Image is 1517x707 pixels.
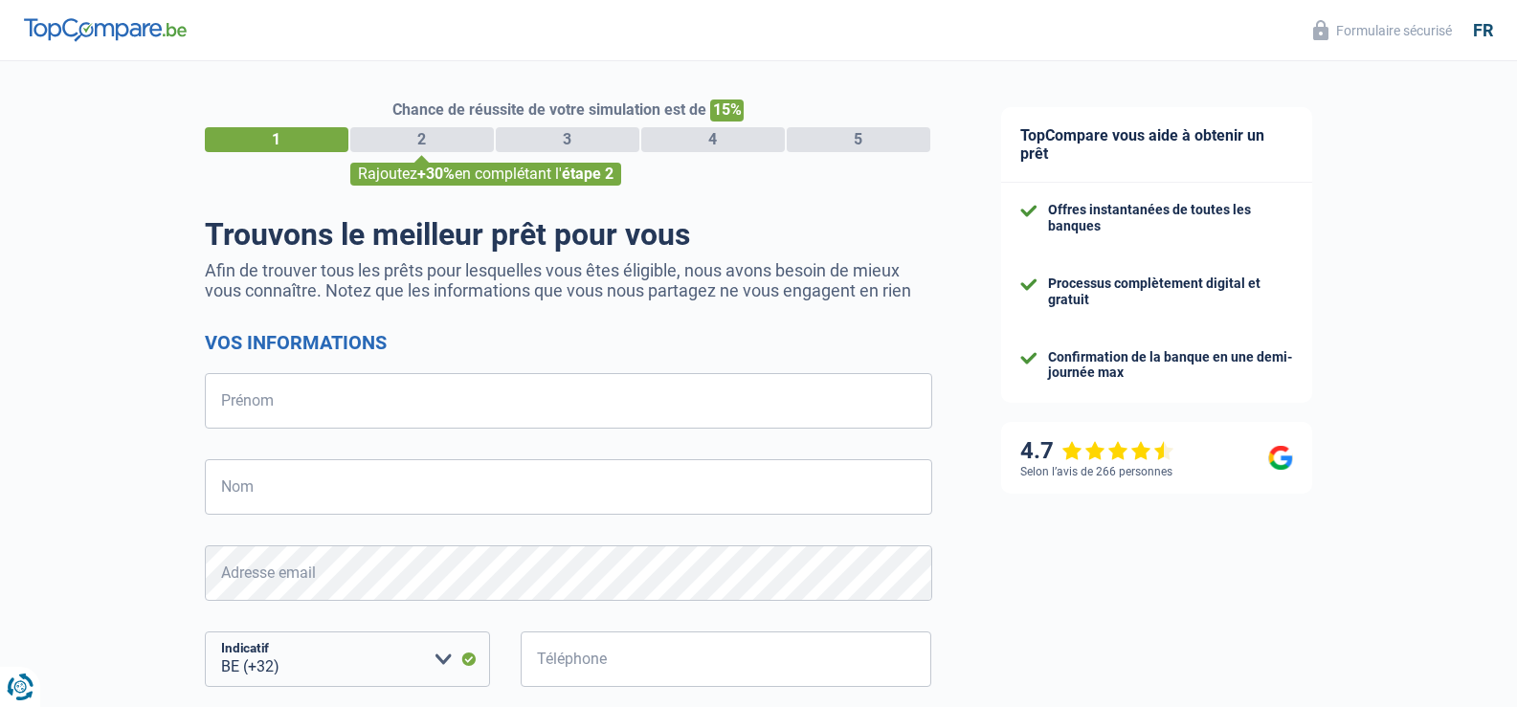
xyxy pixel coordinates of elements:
div: 3 [496,127,639,152]
div: Offres instantanées de toutes les banques [1048,202,1293,234]
div: fr [1473,20,1493,41]
div: 4.7 [1020,437,1174,465]
span: étape 2 [562,165,613,183]
div: 4 [641,127,785,152]
h1: Trouvons le meilleur prêt pour vous [205,216,932,253]
input: 401020304 [521,631,932,687]
span: Chance de réussite de votre simulation est de [392,100,706,119]
h2: Vos informations [205,331,932,354]
div: 1 [205,127,348,152]
div: Selon l’avis de 266 personnes [1020,465,1172,478]
div: 2 [350,127,494,152]
div: 5 [787,127,930,152]
div: Rajoutez en complétant l' [350,163,621,186]
div: TopCompare vous aide à obtenir un prêt [1001,107,1312,183]
div: Processus complètement digital et gratuit [1048,276,1293,308]
button: Formulaire sécurisé [1302,14,1463,46]
p: Afin de trouver tous les prêts pour lesquelles vous êtes éligible, nous avons besoin de mieux vou... [205,260,932,300]
span: +30% [417,165,455,183]
img: TopCompare Logo [24,18,187,41]
div: Confirmation de la banque en une demi-journée max [1048,349,1293,382]
span: 15% [710,99,744,122]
